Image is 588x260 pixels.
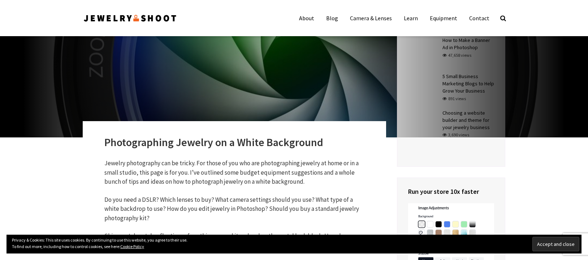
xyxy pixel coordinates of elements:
input: Accept and close [532,237,579,251]
a: Learn [398,11,423,25]
p: Do you need a DSLR? Which lenses to buy? What camera settings should you use? What type of a whit... [104,195,364,223]
a: Contact [464,11,495,25]
p: Shiny metals catch reflections of anything around it and makes the metal look black. How do you c... [104,231,364,250]
p: Jewelry photography can be tricky. For those of you who are photographing jewelry at home or in a... [104,159,364,187]
a: Equipment [424,11,463,25]
h4: Run your store 10x faster [408,187,494,196]
div: Privacy & Cookies: This site uses cookies. By continuing to use this website, you agree to their ... [7,235,581,253]
a: Blog [321,11,343,25]
a: About [294,11,320,25]
img: Photographing jewelry on white background at home [23,29,565,137]
h1: Photographing Jewelry on a White Background [104,136,364,149]
img: Jewelry Photographer Bay Area - San Francisco | Nationwide via Mail [83,12,177,24]
a: Cookie Policy [120,244,144,249]
a: Camera & Lenses [345,11,397,25]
